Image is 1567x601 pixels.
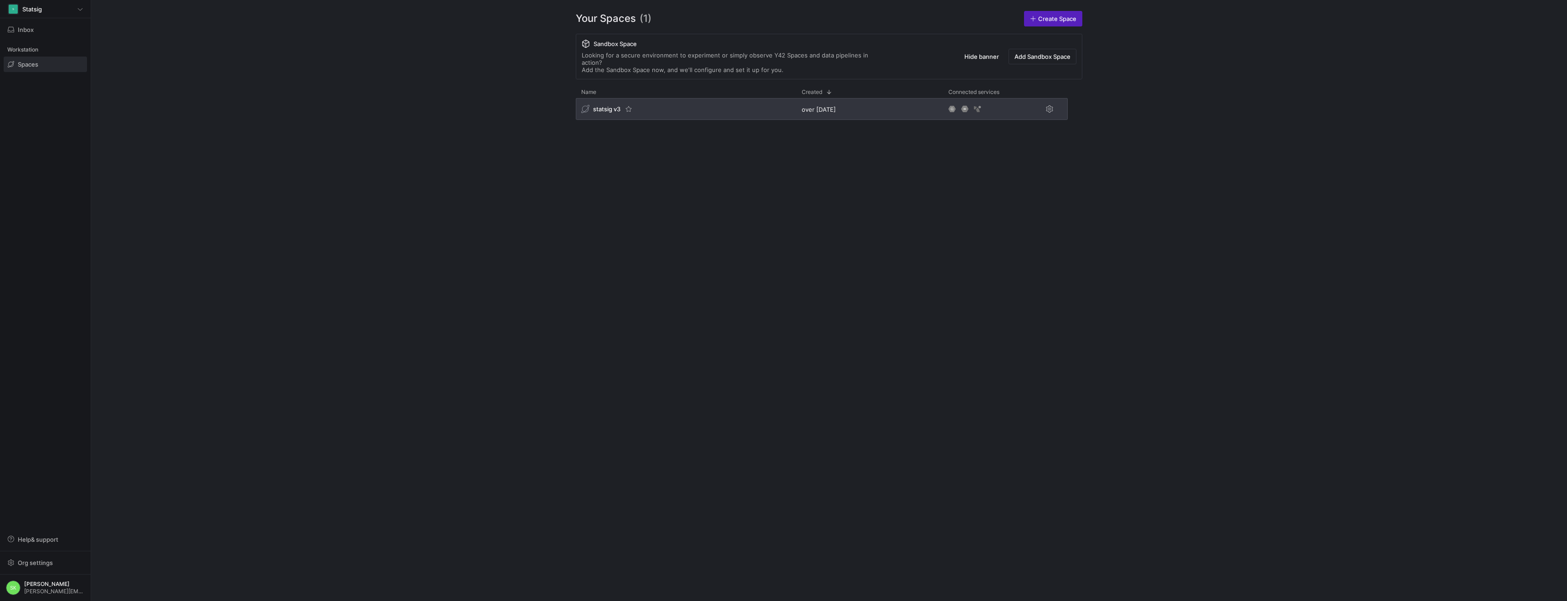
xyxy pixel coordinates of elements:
a: Org settings [4,560,87,567]
span: [PERSON_NAME][EMAIL_ADDRESS][DOMAIN_NAME] [24,588,85,595]
span: Spaces [18,61,38,68]
span: Created [802,89,822,95]
span: over [DATE] [802,106,836,113]
span: Help & support [18,536,58,543]
button: Help& support [4,532,87,547]
span: statsig v3 [593,105,620,113]
a: Spaces [4,57,87,72]
span: [PERSON_NAME] [24,581,85,587]
button: Org settings [4,555,87,570]
span: Sandbox Space [594,40,637,47]
span: Org settings [18,559,53,566]
button: Add Sandbox Space [1009,49,1076,64]
span: Connected services [948,89,999,95]
div: S [9,5,18,14]
span: Name [581,89,596,95]
div: Looking for a secure environment to experiment or simply observe Y42 Spaces and data pipelines in... [582,52,887,73]
span: Create Space [1038,15,1076,22]
span: (1) [640,11,651,26]
span: Inbox [18,26,34,33]
button: SK[PERSON_NAME][PERSON_NAME][EMAIL_ADDRESS][DOMAIN_NAME] [4,578,87,597]
a: Create Space [1024,11,1082,26]
span: Add Sandbox Space [1014,53,1070,60]
button: Inbox [4,22,87,37]
span: Statsig [22,5,42,13]
div: Workstation [4,43,87,57]
span: Your Spaces [576,11,636,26]
span: Hide banner [964,53,999,60]
button: Hide banner [958,49,1005,64]
div: SK [6,580,20,595]
div: Press SPACE to select this row. [576,98,1068,124]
